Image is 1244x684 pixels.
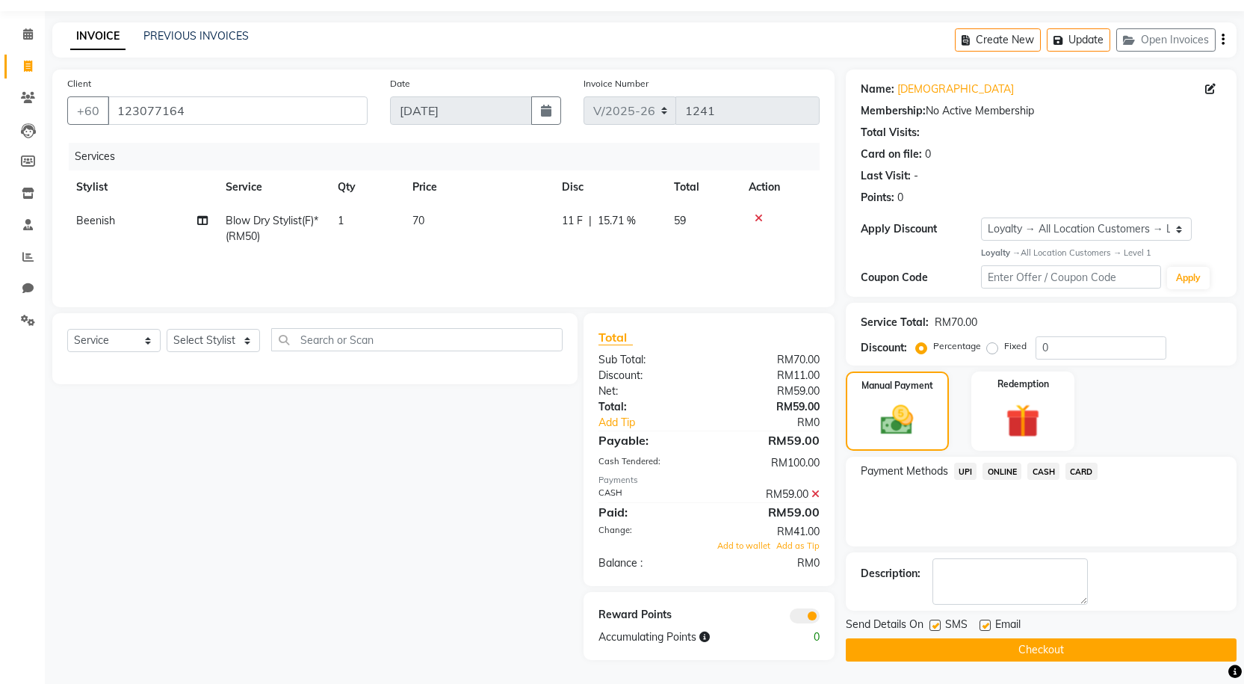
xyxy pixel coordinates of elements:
[76,214,115,227] span: Beenish
[1065,463,1098,480] span: CARD
[740,170,820,204] th: Action
[226,214,318,243] span: Blow Dry Stylist(F)* (RM50)
[338,214,344,227] span: 1
[709,487,831,502] div: RM59.00
[674,214,686,227] span: 59
[329,170,403,204] th: Qty
[770,629,830,645] div: 0
[598,213,636,229] span: 15.71 %
[587,524,709,540] div: Change:
[709,368,831,383] div: RM11.00
[981,247,1222,259] div: All Location Customers → Level 1
[587,503,709,521] div: Paid:
[67,96,109,125] button: +60
[1004,339,1027,353] label: Fixed
[945,617,968,635] span: SMS
[598,330,633,345] span: Total
[217,170,329,204] th: Service
[589,213,592,229] span: |
[1047,28,1110,52] button: Update
[709,555,831,571] div: RM0
[846,617,923,635] span: Send Details On
[981,265,1162,289] input: Enter Offer / Coupon Code
[587,352,709,368] div: Sub Total:
[70,23,126,50] a: INVOICE
[897,81,1014,97] a: [DEMOGRAPHIC_DATA]
[925,147,931,162] div: 0
[587,399,709,415] div: Total:
[709,352,831,368] div: RM70.00
[776,540,820,551] span: Add as Tip
[870,401,923,439] img: _cash.svg
[709,503,831,521] div: RM59.00
[897,190,903,206] div: 0
[143,29,249,43] a: PREVIOUS INVOICES
[1027,463,1059,480] span: CASH
[587,555,709,571] div: Balance :
[1167,267,1210,289] button: Apply
[995,400,1050,442] img: _gift.svg
[587,455,709,471] div: Cash Tendered:
[861,566,920,582] div: Description:
[954,463,977,480] span: UPI
[390,77,410,90] label: Date
[271,328,563,351] input: Search or Scan
[1116,28,1216,52] button: Open Invoices
[861,147,922,162] div: Card on file:
[861,463,948,479] span: Payment Methods
[598,474,820,487] div: Payments
[981,247,1021,258] strong: Loyalty →
[997,378,1049,391] label: Redemption
[861,270,981,286] div: Coupon Code
[587,368,709,383] div: Discount:
[955,28,1041,52] button: Create New
[933,339,981,353] label: Percentage
[861,221,981,237] div: Apply Discount
[587,415,729,431] a: Add Tip
[709,455,831,471] div: RM100.00
[709,399,831,415] div: RM59.00
[69,143,831,170] div: Services
[709,431,831,449] div: RM59.00
[861,315,929,330] div: Service Total:
[403,170,553,204] th: Price
[67,170,217,204] th: Stylist
[861,379,933,392] label: Manual Payment
[562,213,583,229] span: 11 F
[665,170,740,204] th: Total
[709,383,831,399] div: RM59.00
[412,214,424,227] span: 70
[995,617,1021,635] span: Email
[861,168,911,184] div: Last Visit:
[587,607,709,623] div: Reward Points
[709,524,831,540] div: RM41.00
[982,463,1021,480] span: ONLINE
[861,125,920,141] div: Total Visits:
[553,170,665,204] th: Disc
[584,77,649,90] label: Invoice Number
[587,487,709,502] div: CASH
[587,431,709,449] div: Payable:
[861,103,926,119] div: Membership:
[861,103,1222,119] div: No Active Membership
[914,168,918,184] div: -
[717,540,770,551] span: Add to wallet
[67,77,91,90] label: Client
[935,315,977,330] div: RM70.00
[587,629,770,645] div: Accumulating Points
[108,96,368,125] input: Search by Name/Mobile/Email/Code
[587,383,709,399] div: Net:
[861,81,894,97] div: Name:
[861,190,894,206] div: Points:
[729,415,831,431] div: RM0
[861,340,907,356] div: Discount:
[846,638,1237,662] button: Checkout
